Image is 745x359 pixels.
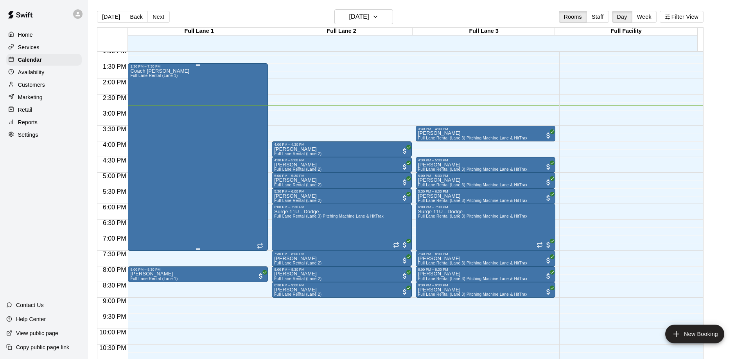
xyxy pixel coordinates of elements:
span: 9:00 PM [101,298,128,304]
div: 6:00 PM – 7:30 PM [274,205,409,209]
p: Reports [18,118,38,126]
p: Contact Us [16,301,44,309]
div: 5:00 PM – 5:30 PM: Robert Vite [272,173,412,188]
span: 8:30 PM [101,282,128,289]
span: Full Lane Rental (Lane 3) Pitching Machine Lane & HitTrax [418,277,528,281]
div: Full Lane 3 [413,28,555,35]
div: 8:30 PM – 9:00 PM [418,283,553,287]
span: Full Lane Rental (Lane 2) [274,152,321,156]
a: Retail [6,104,82,116]
div: Full Facility [555,28,697,35]
p: Availability [18,68,45,76]
a: Calendar [6,54,82,66]
span: 2:00 PM [101,79,128,86]
button: Rooms [559,11,587,23]
span: Full Lane Rental (Lane 3) Pitching Machine Lane & HitTrax [418,214,528,218]
div: 5:00 PM – 5:30 PM [418,174,553,178]
p: Marketing [18,93,43,101]
span: 7:30 PM [101,251,128,257]
button: Staff [587,11,609,23]
a: Home [6,29,82,41]
div: 3:30 PM – 4:00 PM [418,127,553,131]
div: 8:30 PM – 9:00 PM: Justin Houser [272,282,412,298]
span: All customers have paid [401,147,409,155]
div: 8:00 PM – 8:30 PM: Justin Houser [272,266,412,282]
div: 5:00 PM – 5:30 PM: Robert Vite [416,173,556,188]
span: 10:00 PM [97,329,128,336]
span: Recurring event [257,243,263,249]
span: 3:30 PM [101,126,128,132]
span: Recurring event [393,242,399,248]
span: All customers have paid [544,132,552,139]
div: Full Lane 2 [270,28,413,35]
div: 8:00 PM – 8:30 PM [418,268,553,271]
button: Day [612,11,632,23]
span: 2:30 PM [101,95,128,101]
span: Full Lane Rental (Lane 3) Pitching Machine Lane & HitTrax [418,167,528,171]
span: 4:30 PM [101,157,128,164]
span: All customers have paid [544,179,552,186]
span: Full Lane Rental (Lane 2) [274,183,321,187]
span: 4:00 PM [101,141,128,148]
button: [DATE] [334,9,393,24]
div: 8:00 PM – 8:30 PM: Andrew Sutton [128,266,268,282]
p: Retail [18,106,32,114]
div: 4:30 PM – 5:00 PM [418,158,553,162]
div: 8:00 PM – 8:30 PM: Robert Ingram [416,266,556,282]
span: 10:30 PM [97,345,128,351]
p: Copy public page link [16,343,69,351]
p: View public page [16,329,58,337]
div: 7:30 PM – 8:00 PM: Justin Houser [272,251,412,266]
div: 6:00 PM – 7:30 PM: Surge 11U - Dodge [416,204,556,251]
div: 7:30 PM – 8:00 PM [418,252,553,256]
span: Full Lane Rental (Lane 2) [274,292,321,296]
span: All customers have paid [401,241,409,249]
a: Customers [6,79,82,91]
span: 9:30 PM [101,313,128,320]
span: 6:30 PM [101,220,128,226]
div: 4:30 PM – 5:00 PM: Tiwan Outlaw [272,157,412,173]
div: 5:00 PM – 5:30 PM [274,174,409,178]
span: 6:00 PM [101,204,128,211]
span: All customers have paid [401,272,409,280]
span: 5:30 PM [101,188,128,195]
div: 4:00 PM – 4:30 PM: Tiwan Outlaw [272,141,412,157]
span: All customers have paid [544,288,552,296]
button: Filter View [660,11,704,23]
span: Full Lane Rental (Lane 2) [274,198,321,203]
p: Customers [18,81,45,89]
span: All customers have paid [544,257,552,264]
span: Full Lane Rental (Lane 1) [130,73,178,78]
div: 8:00 PM – 8:30 PM [130,268,266,271]
div: 4:30 PM – 5:00 PM: Ben Cunningham [416,157,556,173]
span: All customers have paid [401,288,409,296]
div: Services [6,41,82,53]
a: Reports [6,116,82,128]
div: 5:30 PM – 6:00 PM: Robert Vite [416,188,556,204]
span: All customers have paid [401,257,409,264]
span: 8:00 PM [101,266,128,273]
span: 5:00 PM [101,173,128,179]
span: All customers have paid [401,179,409,186]
button: Next [147,11,169,23]
div: 7:30 PM – 8:00 PM [274,252,409,256]
div: 8:30 PM – 9:00 PM: Robert Ingram [416,282,556,298]
span: 7:00 PM [101,235,128,242]
a: Marketing [6,91,82,103]
div: Full Lane 1 [128,28,270,35]
div: 1:30 PM – 7:30 PM [130,64,266,68]
span: Full Lane Rental (Lane 3) Pitching Machine Lane & HitTrax [418,198,528,203]
span: Recurring event [537,242,543,248]
span: Full Lane Rental (Lane 3) Pitching Machine Lane & HitTrax [418,292,528,296]
div: 8:00 PM – 8:30 PM [274,268,409,271]
div: 1:30 PM – 7:30 PM: Coach Wes [128,63,268,251]
span: 1:30 PM [101,63,128,70]
div: 6:00 PM – 7:30 PM: Surge 11U - Dodge [272,204,412,251]
button: add [665,325,724,343]
div: 8:30 PM – 9:00 PM [274,283,409,287]
span: Full Lane Rental (Lane 2) [274,261,321,265]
